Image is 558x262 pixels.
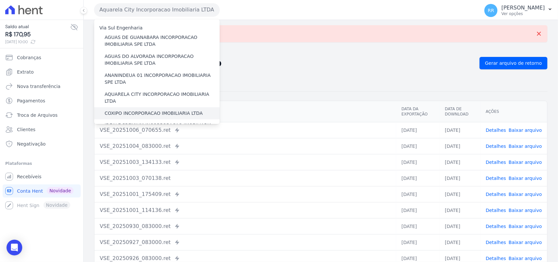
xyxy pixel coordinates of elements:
td: [DATE] [440,234,481,250]
a: Detalhes [486,208,506,213]
span: Pagamentos [17,97,45,104]
th: Data de Download [440,101,481,122]
a: Gerar arquivo de retorno [480,57,548,69]
span: Conta Hent [17,188,43,194]
a: Pagamentos [3,94,81,107]
td: [DATE] [440,170,481,186]
span: Gerar arquivo de retorno [485,60,542,66]
a: Baixar arquivo [509,256,542,261]
a: Detalhes [486,128,506,133]
td: [DATE] [396,154,440,170]
td: [DATE] [396,218,440,234]
td: [DATE] [396,170,440,186]
label: AQUARELA CITY INCORPORACAO IMOBILIARIA LTDA [105,91,220,105]
span: Novidade [47,187,74,194]
td: [DATE] [396,138,440,154]
span: Clientes [17,126,35,133]
span: Extrato [17,69,34,75]
label: IDEALE PREMIUM INCORPORACAO IMOBILIARIA LTDA [105,122,220,136]
a: Detalhes [486,224,506,229]
a: Negativação [3,137,81,150]
td: [DATE] [396,186,440,202]
button: RR [PERSON_NAME] Ver opções [479,1,558,20]
a: Detalhes [486,176,506,181]
a: Baixar arquivo [509,240,542,245]
td: [DATE] [440,154,481,170]
label: Via Sul Engenharia [99,25,143,30]
a: Conta Hent Novidade [3,184,81,198]
a: Baixar arquivo [509,192,542,197]
div: Plataformas [5,160,78,167]
div: VSE_20250930_083000.ret [100,222,391,230]
span: Nova transferência [17,83,60,90]
td: [DATE] [440,186,481,202]
a: Detalhes [486,160,506,165]
a: Extrato [3,65,81,79]
a: Clientes [3,123,81,136]
a: Baixar arquivo [509,208,542,213]
td: [DATE] [396,202,440,218]
th: Arquivo [94,101,396,122]
span: Troca de Arquivos [17,112,58,118]
a: Detalhes [486,256,506,261]
td: [DATE] [396,122,440,138]
span: Cobranças [17,54,41,61]
nav: Sidebar [5,51,78,212]
label: ANANINDEUA 01 INCORPORACAO IMOBILIARIA SPE LTDA [105,72,220,86]
a: Baixar arquivo [509,128,542,133]
label: AGUAS DO ALVORADA INCORPORACAO IMOBILIARIA SPE LTDA [105,53,220,67]
span: [DATE] 10:00 [5,39,70,45]
p: [PERSON_NAME] [501,5,545,11]
div: VSE_20251001_175409.ret [100,190,391,198]
div: VSE_20251003_134133.ret [100,158,391,166]
td: [DATE] [440,202,481,218]
a: Cobranças [3,51,81,64]
td: [DATE] [440,138,481,154]
a: Baixar arquivo [509,176,542,181]
a: Baixar arquivo [509,144,542,149]
label: AGUAS DE GUANABARA INCORPORACAO IMOBILIARIA SPE LTDA [105,34,220,48]
div: VSE_20251006_070655.ret [100,126,391,134]
th: Data da Exportação [396,101,440,122]
div: VSE_20250927_083000.ret [100,238,391,246]
span: Recebíveis [17,173,42,180]
div: VSE_20251004_083000.ret [100,142,391,150]
a: Recebíveis [3,170,81,183]
span: R$ 170,95 [5,30,70,39]
span: Saldo atual [5,23,70,30]
a: Troca de Arquivos [3,109,81,122]
span: Negativação [17,141,46,147]
a: Baixar arquivo [509,224,542,229]
a: Detalhes [486,240,506,245]
label: COXIPO INCORPORACAO IMOBILIARIA LTDA [105,110,203,117]
span: RR [488,8,494,13]
div: VSE_20251001_114136.ret [100,206,391,214]
a: Nova transferência [3,80,81,93]
a: Baixar arquivo [509,160,542,165]
a: Detalhes [486,144,506,149]
td: [DATE] [440,218,481,234]
th: Ações [481,101,547,122]
button: Aquarela City Incorporacao Imobiliaria LTDA [94,3,220,16]
h2: Exportações de Retorno [94,59,474,68]
div: VSE_20251003_070138.ret [100,174,391,182]
p: Ver opções [501,11,545,16]
td: [DATE] [440,122,481,138]
td: [DATE] [396,234,440,250]
nav: Breadcrumb [94,47,548,54]
div: Open Intercom Messenger [7,240,22,255]
a: Detalhes [486,192,506,197]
